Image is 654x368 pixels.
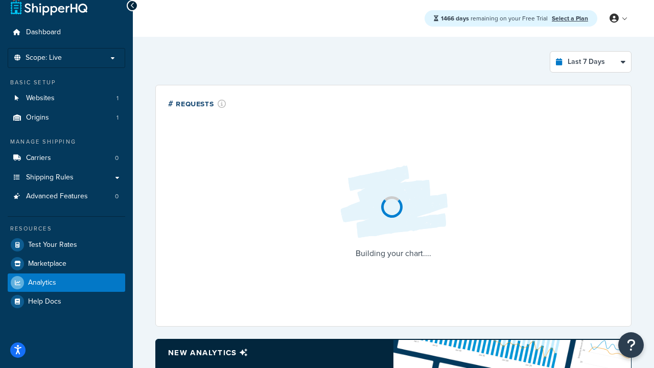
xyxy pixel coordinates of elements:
[552,14,588,23] a: Select a Plan
[28,297,61,306] span: Help Docs
[26,173,74,182] span: Shipping Rules
[116,94,119,103] span: 1
[168,98,226,109] div: # Requests
[8,78,125,87] div: Basic Setup
[441,14,549,23] span: remaining on your Free Trial
[441,14,469,23] strong: 1466 days
[8,168,125,187] a: Shipping Rules
[8,187,125,206] a: Advanced Features0
[28,279,56,287] span: Analytics
[28,241,77,249] span: Test Your Rates
[8,149,125,168] a: Carriers0
[26,113,49,122] span: Origins
[8,255,125,273] a: Marketplace
[8,224,125,233] div: Resources
[618,332,644,358] button: Open Resource Center
[8,137,125,146] div: Manage Shipping
[116,113,119,122] span: 1
[115,192,119,201] span: 0
[8,89,125,108] a: Websites1
[332,157,455,246] img: Loading...
[8,23,125,42] a: Dashboard
[8,292,125,311] a: Help Docs
[8,108,125,127] a: Origins1
[28,260,66,268] span: Marketplace
[168,346,381,360] p: New analytics
[26,28,61,37] span: Dashboard
[332,246,455,261] p: Building your chart....
[115,154,119,163] span: 0
[8,89,125,108] li: Websites
[26,54,62,62] span: Scope: Live
[8,187,125,206] li: Advanced Features
[8,149,125,168] li: Carriers
[26,94,55,103] span: Websites
[26,192,88,201] span: Advanced Features
[8,236,125,254] a: Test Your Rates
[8,273,125,292] a: Analytics
[8,108,125,127] li: Origins
[26,154,51,163] span: Carriers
